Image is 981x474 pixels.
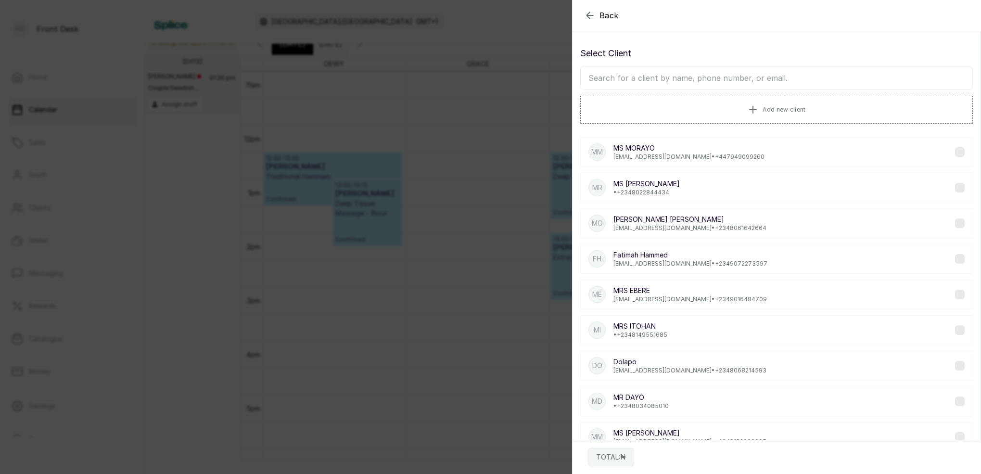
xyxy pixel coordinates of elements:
p: FH [593,254,601,264]
p: Dolapo [613,357,766,367]
p: MS MORAYO [613,143,764,153]
p: [EMAIL_ADDRESS][DOMAIN_NAME] • +234 8182900005 [613,438,766,446]
p: MR DAYO [613,393,669,402]
p: MS [PERSON_NAME] [613,179,680,189]
p: MM [591,432,603,442]
p: Fatimah Hammed [613,250,767,260]
p: MI [594,325,601,335]
p: [EMAIL_ADDRESS][DOMAIN_NAME] • +234 8068214593 [613,367,766,374]
p: MRS EBERE [613,286,767,295]
p: MS [PERSON_NAME] [613,428,766,438]
p: MM [591,147,603,157]
p: MO [592,218,603,228]
p: • +234 8034085010 [613,402,669,410]
span: Add new client [763,106,805,114]
p: MR [592,183,602,192]
p: MD [592,397,602,406]
p: • +234 8022844434 [613,189,680,196]
p: • +234 8149551685 [613,331,667,339]
p: Select Client [580,47,973,60]
p: Do [592,361,602,371]
input: Search for a client by name, phone number, or email. [580,66,973,90]
button: Add new client [580,96,973,124]
span: Back [599,10,619,21]
p: [EMAIL_ADDRESS][DOMAIN_NAME] • +234 8061642664 [613,224,766,232]
p: MRS ITOHAN [613,321,667,331]
p: [EMAIL_ADDRESS][DOMAIN_NAME] • +44 7949099260 [613,153,764,161]
p: [PERSON_NAME] [PERSON_NAME] [613,215,766,224]
p: [EMAIL_ADDRESS][DOMAIN_NAME] • +234 9016484709 [613,295,767,303]
p: [EMAIL_ADDRESS][DOMAIN_NAME] • +234 9072273597 [613,260,767,268]
p: TOTAL: ₦ [596,452,626,462]
p: ME [592,290,602,299]
button: Back [584,10,619,21]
